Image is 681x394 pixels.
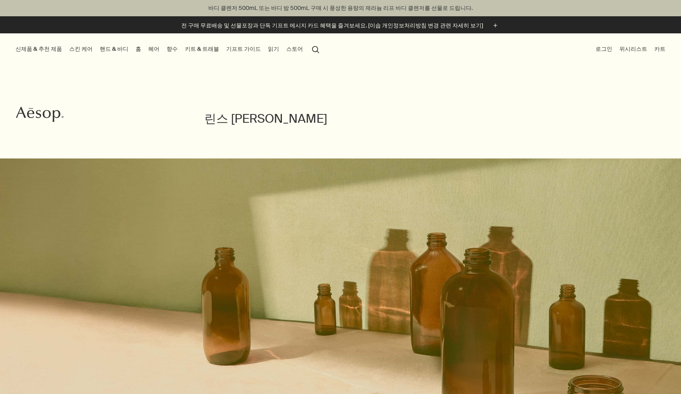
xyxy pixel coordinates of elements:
[14,104,66,126] a: Aesop
[183,44,221,54] a: 키트 & 트래블
[14,33,323,65] nav: primary
[134,44,143,54] a: 홈
[204,111,477,127] h1: 린스 [PERSON_NAME]
[98,44,130,54] a: 핸드 & 바디
[266,44,281,54] a: 읽기
[594,44,614,54] button: 로그인
[147,44,161,54] a: 헤어
[181,21,500,30] button: 전 구매 무료배송 및 선물포장과 단독 기프트 메시지 카드 혜택을 즐겨보세요. [이솝 개인정보처리방침 변경 관련 자세히 보기]
[16,106,64,122] svg: Aesop
[308,41,323,56] button: 검색창 열기
[14,44,64,54] button: 신제품 & 추천 제품
[165,44,179,54] a: 향수
[594,33,667,65] nav: supplementary
[653,44,667,54] button: 카트
[181,21,483,30] p: 전 구매 무료배송 및 선물포장과 단독 기프트 메시지 카드 혜택을 즐겨보세요. [이솝 개인정보처리방침 변경 관련 자세히 보기]
[68,44,94,54] a: 스킨 케어
[225,44,262,54] a: 기프트 가이드
[8,4,673,12] p: 바디 클렌저 500mL 또는 바디 밤 500mL 구매 시 풍성한 용량의 제라늄 리프 바디 클렌저를 선물로 드립니다.
[618,44,649,54] a: 위시리스트
[285,44,305,54] button: 스토어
